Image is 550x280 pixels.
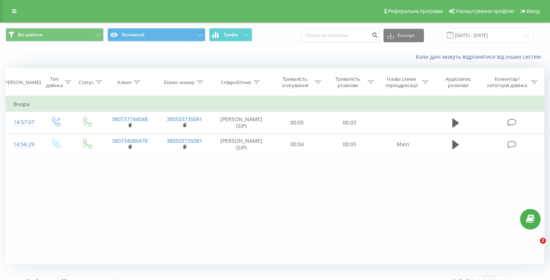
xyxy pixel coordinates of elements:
[112,116,148,123] a: 380737744048
[112,137,148,144] a: 380734080478
[456,8,514,14] span: Налаштування профілю
[540,238,546,244] span: 2
[221,79,251,86] div: Співробітник
[485,76,529,89] div: Коментар/категорія дзвінка
[18,32,43,38] span: Всі дзвінки
[6,97,544,112] td: Вчора
[224,32,238,37] span: Графік
[525,238,543,256] iframe: Intercom live chat
[13,115,32,130] div: 14:57:07
[13,137,32,152] div: 14:56:29
[388,8,443,14] span: Реферальна програма
[300,29,380,42] input: Пошук за номером
[416,53,544,60] a: Коли дані можуть відрізнятися вiд інших систем
[3,79,41,86] div: [PERSON_NAME]
[209,28,252,41] button: Графік
[117,79,132,86] div: Клієнт
[107,28,205,41] button: Основний
[271,112,323,133] td: 00:05
[166,137,202,144] a: 380503735081
[376,133,430,155] td: Main
[164,79,195,86] div: Бізнес номер
[437,76,479,89] div: Аудіозапис розмови
[278,76,313,89] div: Тривалість очікування
[383,76,420,89] div: Назва схеми переадресації
[527,8,540,14] span: Вихід
[46,76,63,89] div: Тип дзвінка
[323,112,376,133] td: 00:03
[6,28,104,41] button: Всі дзвінки
[271,133,323,155] td: 00:04
[212,133,271,155] td: [PERSON_NAME] (SIP)
[330,76,366,89] div: Тривалість розмови
[212,112,271,133] td: [PERSON_NAME] (SIP)
[166,116,202,123] a: 380503735081
[79,79,94,86] div: Статус
[323,133,376,155] td: 00:03
[384,29,424,42] button: Експорт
